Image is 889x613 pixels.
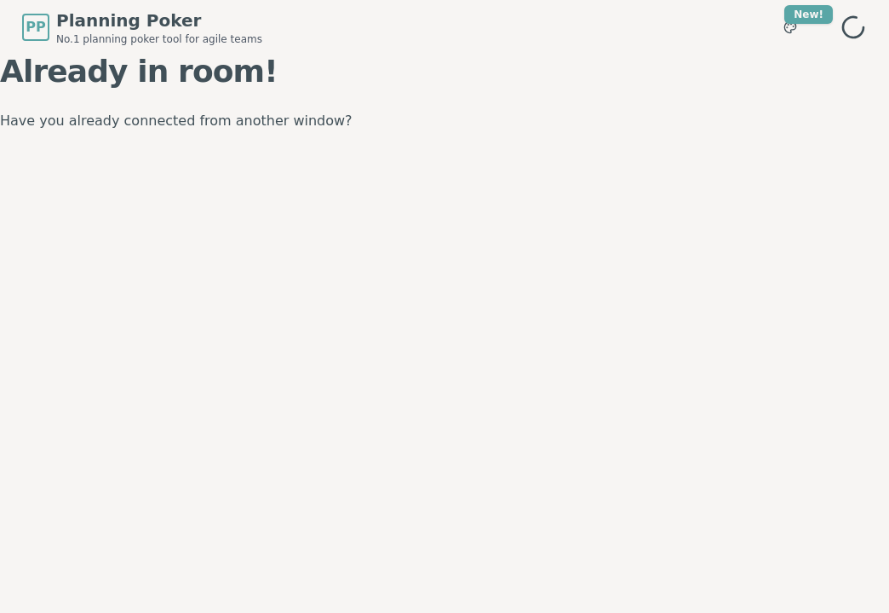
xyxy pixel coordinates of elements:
[56,32,262,46] span: No.1 planning poker tool for agile teams
[22,9,262,46] a: PPPlanning PokerNo.1 planning poker tool for agile teams
[56,9,262,32] span: Planning Poker
[775,12,806,43] button: New!
[26,17,45,38] span: PP
[784,5,833,24] div: New!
